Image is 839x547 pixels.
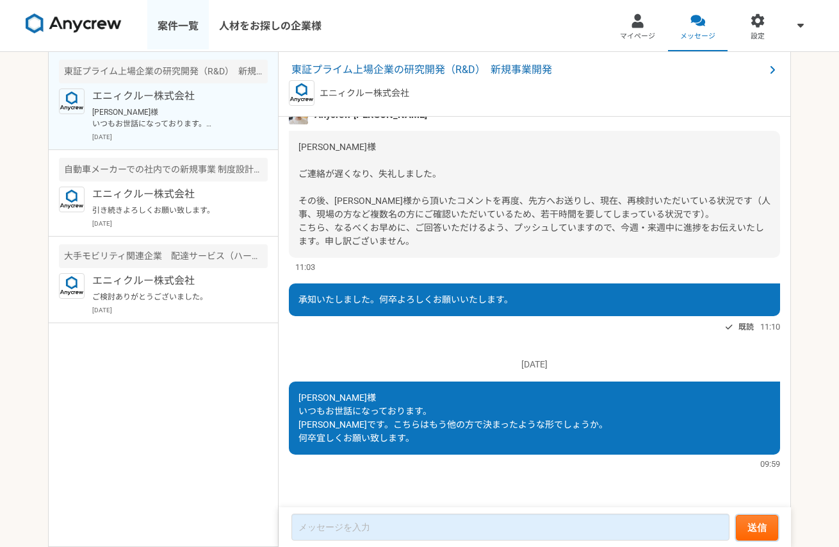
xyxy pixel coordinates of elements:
[59,60,268,83] div: 東証プライム上場企業の研究開発（R&D） 新規事業開発
[289,358,780,371] p: [DATE]
[92,205,250,216] p: 引き続きよろしくお願い致します。
[59,244,268,268] div: 大手モビリティ関連企業 配達サービス（ハード＆ソフト） PdM業務
[680,31,715,42] span: メッセージ
[738,319,754,335] span: 既読
[298,294,513,305] span: 承知いたしました。何卒よろしくお願いいたします。
[59,187,85,212] img: logo_text_blue_01.png
[289,80,314,106] img: logo_text_blue_01.png
[298,392,608,443] span: [PERSON_NAME]様 いつもお世話になっております。 [PERSON_NAME]です。こちらはもう他の方で決まったような形でしょうか。 何卒宜しくお願い致します。
[295,261,315,273] span: 11:03
[291,62,765,78] span: 東証プライム上場企業の研究開発（R&D） 新規事業開発
[760,458,780,470] span: 09:59
[59,158,268,181] div: 自動車メーカーでの社内での新規事業 制度設計・基盤づくり コンサルティング業務
[59,273,85,299] img: logo_text_blue_01.png
[320,87,409,100] p: エニィクルー株式会社
[92,88,250,104] p: エニィクルー株式会社
[92,187,250,202] p: エニィクルー株式会社
[26,13,122,34] img: 8DqYSo04kwAAAAASUVORK5CYII=
[760,321,780,333] span: 11:10
[298,142,770,246] span: [PERSON_NAME]様 ご連絡が遅くなり、失礼しました。 その後、[PERSON_NAME]様から頂いたコメントを再度、先方へお送りし、現在、再検討いただいている状況です（人事、現場の方な...
[751,31,765,42] span: 設定
[620,31,655,42] span: マイページ
[92,273,250,289] p: エニィクルー株式会社
[92,291,250,303] p: ご検討ありがとうございました。
[92,132,268,142] p: [DATE]
[92,106,250,130] p: [PERSON_NAME]様 いつもお世話になっております。 [PERSON_NAME]です。こちらはもう他の方で決まったような形でしょうか。 何卒宜しくお願い致します。
[92,305,268,315] p: [DATE]
[92,219,268,228] p: [DATE]
[736,515,778,541] button: 送信
[59,88,85,114] img: logo_text_blue_01.png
